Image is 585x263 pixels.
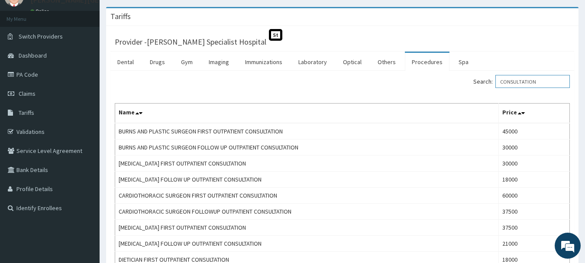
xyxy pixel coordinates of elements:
h3: Tariffs [110,13,131,20]
a: Optical [336,53,368,71]
div: Minimize live chat window [142,4,163,25]
td: CARDIOTHORACIC SURGEON FOLLOWUP OUTPATIENT CONSULTATION [115,204,499,220]
td: [MEDICAL_DATA] FIRST OUTPATIENT CONSULTATION [115,156,499,172]
a: Gym [174,53,200,71]
td: 30000 [499,140,570,156]
td: 18000 [499,172,570,188]
img: d_794563401_company_1708531726252_794563401 [16,43,35,65]
span: Dashboard [19,52,47,59]
td: BURNS AND PLASTIC SURGEON FIRST OUTPATIENT CONSULTATION [115,123,499,140]
a: Spa [452,53,475,71]
th: Price [499,104,570,123]
td: BURNS AND PLASTIC SURGEON FOLLOW UP OUTPATIENT CONSULTATION [115,140,499,156]
span: Switch Providers [19,32,63,40]
td: [MEDICAL_DATA] FIRST OUTPATIENT CONSULTATION [115,220,499,236]
a: Dental [110,53,141,71]
td: 21000 [499,236,570,252]
a: Laboratory [291,53,334,71]
td: 37500 [499,204,570,220]
a: Imaging [202,53,236,71]
td: CARDIOTHORACIC SURGEON FIRST OUTPATIENT CONSULTATION [115,188,499,204]
a: Others [371,53,403,71]
a: Online [30,8,51,14]
span: Tariffs [19,109,34,117]
span: Claims [19,90,36,97]
textarea: Type your message and hit 'Enter' [4,173,165,203]
a: Procedures [405,53,449,71]
span: St [269,29,282,41]
td: 60000 [499,188,570,204]
td: 30000 [499,156,570,172]
td: 37500 [499,220,570,236]
td: 45000 [499,123,570,140]
td: [MEDICAL_DATA] FOLLOW UP OUTPATIENT CONSULTATION [115,172,499,188]
h3: Provider - [PERSON_NAME] Specialist Hospital [115,38,266,46]
span: We're online! [50,77,120,165]
td: [MEDICAL_DATA] FOLLOW UP OUTPATIENT CONSULTATION [115,236,499,252]
th: Name [115,104,499,123]
a: Immunizations [238,53,289,71]
a: Drugs [143,53,172,71]
label: Search: [473,75,570,88]
div: Chat with us now [45,49,145,60]
input: Search: [495,75,570,88]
